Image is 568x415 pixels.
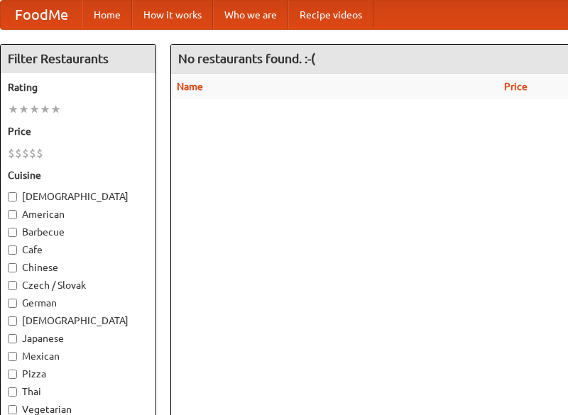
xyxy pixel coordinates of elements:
label: Japanese [8,331,148,345]
h5: Price [8,124,148,138]
input: Cafe [8,245,17,255]
li: ★ [8,101,18,117]
li: ★ [29,101,40,117]
ng-pluralize: No restaurants found. :-( [178,52,315,65]
li: $ [29,145,36,161]
li: $ [8,145,15,161]
label: [DEMOGRAPHIC_DATA] [8,189,148,204]
li: $ [22,145,29,161]
label: Cafe [8,243,148,257]
input: Pizza [8,370,17,379]
input: Vegetarian [8,405,17,414]
input: American [8,210,17,219]
label: Chinese [8,260,148,275]
input: German [8,299,17,308]
h4: Filter Restaurants [1,45,155,73]
input: [DEMOGRAPHIC_DATA] [8,192,17,201]
input: Chinese [8,263,17,272]
label: German [8,296,148,310]
label: Mexican [8,349,148,363]
h5: Rating [8,80,148,94]
input: Barbecue [8,228,17,237]
label: Czech / Slovak [8,278,148,292]
a: Recipe videos [288,1,373,29]
label: Pizza [8,367,148,381]
li: $ [36,145,43,161]
li: ★ [50,101,61,117]
input: Mexican [8,352,17,361]
input: [DEMOGRAPHIC_DATA] [8,316,17,326]
a: FoodMe [1,1,82,29]
label: American [8,207,148,221]
label: Thai [8,384,148,399]
a: Who we are [213,1,288,29]
li: $ [15,145,22,161]
a: Price [504,81,528,92]
input: Japanese [8,334,17,343]
li: ★ [40,101,50,117]
label: Barbecue [8,225,148,239]
a: Home [82,1,132,29]
input: Thai [8,387,17,397]
a: How it works [132,1,213,29]
input: Czech / Slovak [8,281,17,290]
label: [DEMOGRAPHIC_DATA] [8,314,148,328]
li: ★ [18,101,29,117]
h5: Cuisine [8,168,148,182]
a: Name [177,81,203,92]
